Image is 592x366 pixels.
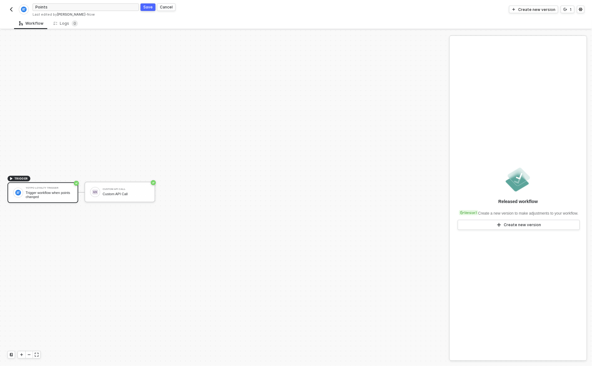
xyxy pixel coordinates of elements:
[103,192,150,196] div: Custom API Call
[504,222,541,227] div: Create new version
[512,8,516,11] span: icon-play
[57,12,85,17] span: [PERSON_NAME]
[92,189,98,195] img: icon
[14,176,28,181] span: TRIGGER
[151,180,156,185] span: icon-success-page
[140,3,156,11] button: Save
[459,210,478,215] div: Version 1
[74,181,79,186] span: icon-success-page
[72,20,78,27] sup: 0
[458,207,578,216] div: Create a new version to make adjustments to your workflow.
[21,7,26,12] img: integration-icon
[497,222,502,227] span: icon-play
[26,187,73,189] div: Yotpo Loyalty Trigger
[54,20,78,27] div: Logs
[15,190,21,196] img: icon
[9,177,13,180] span: icon-play
[35,353,38,357] span: icon-expand
[561,6,574,13] button: 1
[458,220,580,230] button: Create new version
[157,3,176,11] button: Cancel
[570,7,572,12] div: 1
[33,3,139,11] input: Please enter a title
[9,7,14,12] img: back
[103,188,150,191] div: Custom API Call
[19,21,43,26] div: Workflow
[498,198,538,205] div: Released workflow
[579,8,583,11] span: icon-settings
[460,211,464,215] span: icon-versioning
[20,353,23,357] span: icon-play
[8,6,15,13] button: back
[509,6,558,13] button: Create new version
[26,191,73,199] div: Trigger workflow when points changed
[518,7,555,12] div: Create new version
[504,166,532,193] img: released.png
[143,4,153,10] div: Save
[564,8,567,11] span: icon-versioning
[27,353,31,357] span: icon-minus
[160,4,173,10] div: Cancel
[33,12,295,17] div: Last edited by - Now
